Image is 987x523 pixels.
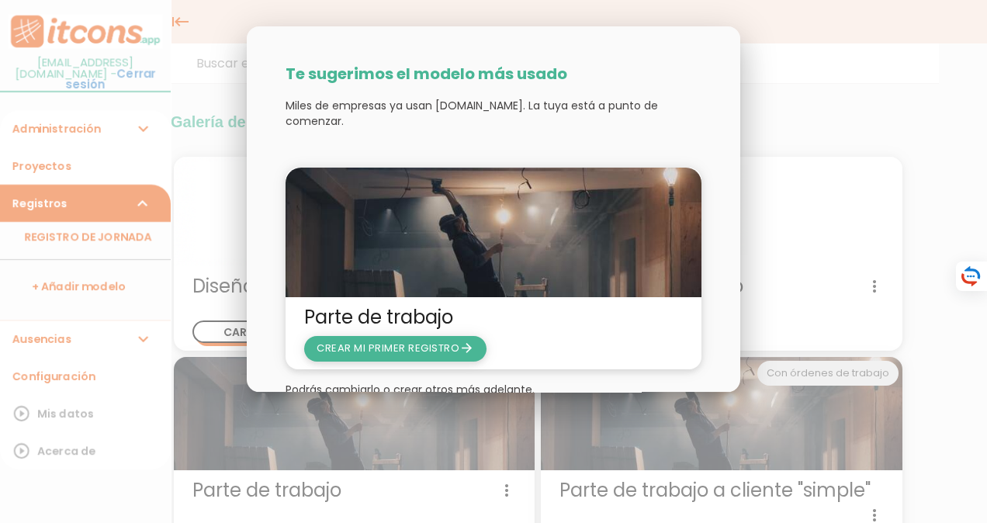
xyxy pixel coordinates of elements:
[304,305,683,330] span: Parte de trabajo
[459,336,474,361] i: arrow_forward
[317,341,474,355] span: CREAR MI PRIMER REGISTRO
[286,382,535,397] span: Podrás cambiarlo o crear otros más adelante.
[286,98,701,129] p: Miles de empresas ya usan [DOMAIN_NAME]. La tuya está a punto de comenzar.
[286,65,701,82] h3: Te sugerimos el modelo más usado
[286,168,701,298] img: partediariooperario.jpg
